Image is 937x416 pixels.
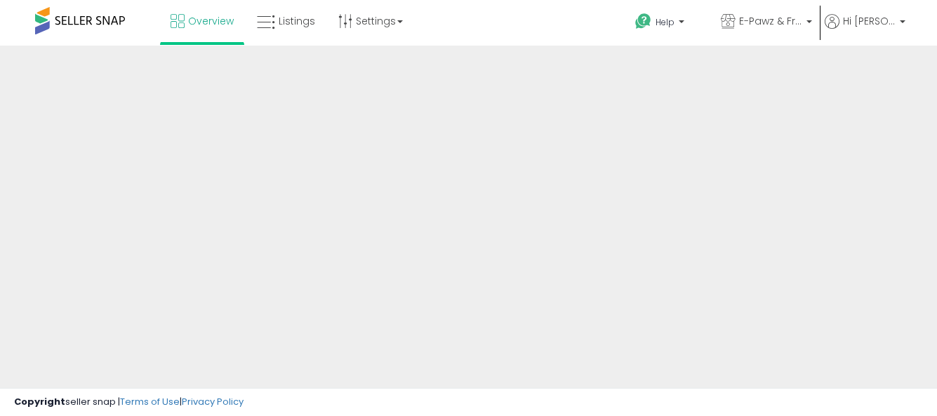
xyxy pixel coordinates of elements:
[120,395,180,408] a: Terms of Use
[624,2,708,46] a: Help
[656,16,674,28] span: Help
[14,396,244,409] div: seller snap | |
[188,14,234,28] span: Overview
[739,14,802,28] span: E-Pawz & Friends
[182,395,244,408] a: Privacy Policy
[14,395,65,408] strong: Copyright
[843,14,896,28] span: Hi [PERSON_NAME]
[825,14,905,46] a: Hi [PERSON_NAME]
[634,13,652,30] i: Get Help
[279,14,315,28] span: Listings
